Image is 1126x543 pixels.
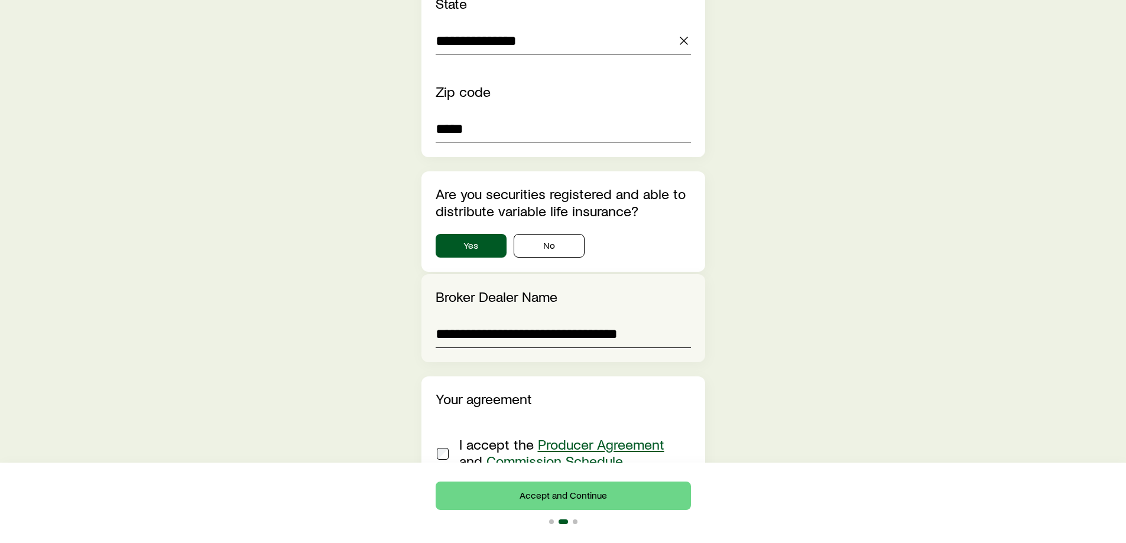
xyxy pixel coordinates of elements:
button: Accept and Continue [436,482,691,510]
input: I accept the Producer Agreement and Commission Schedule [437,448,449,460]
button: No [514,234,585,258]
label: Your agreement [436,390,532,407]
a: Producer Agreement [538,435,664,453]
div: isSecuritiesRegistered [436,234,691,258]
label: Are you securities registered and able to distribute variable life insurance? [436,185,686,219]
label: Broker Dealer Name [436,288,557,305]
label: Zip code [436,83,491,100]
a: Commission Schedule [486,452,623,469]
button: Yes [436,234,507,258]
span: I accept the and [459,435,664,469]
